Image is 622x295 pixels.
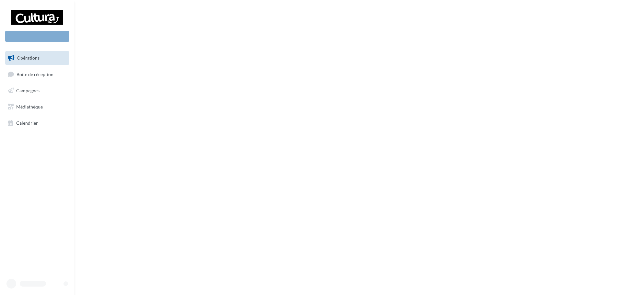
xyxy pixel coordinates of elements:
span: Opérations [17,55,40,61]
span: Calendrier [16,120,38,125]
span: Boîte de réception [17,71,53,77]
span: Campagnes [16,88,40,93]
a: Médiathèque [4,100,71,114]
span: Médiathèque [16,104,43,109]
a: Campagnes [4,84,71,97]
a: Calendrier [4,116,71,130]
div: Nouvelle campagne [5,31,69,42]
a: Boîte de réception [4,67,71,81]
a: Opérations [4,51,71,65]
